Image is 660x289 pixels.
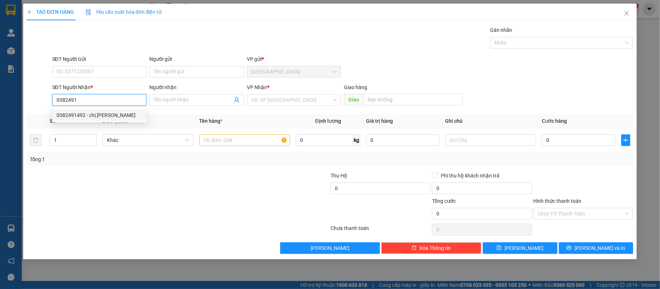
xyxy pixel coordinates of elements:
span: user-add [234,97,240,103]
button: [PERSON_NAME] [280,242,380,254]
input: 0 [366,134,439,146]
span: CC : [84,47,94,55]
span: delete [412,245,417,251]
span: SL [50,118,55,124]
div: VP gửi [247,55,341,63]
span: [PERSON_NAME] và In [574,244,625,252]
span: kg [353,134,360,146]
span: Xóa Thông tin [420,244,451,252]
span: Giá trị hàng [366,118,393,124]
span: Gửi: [6,6,17,14]
button: deleteXóa Thông tin [381,242,481,254]
span: TẠO ĐƠN HÀNG [27,9,74,15]
button: Close [617,4,637,24]
span: Giao hàng [344,84,367,90]
span: Tên hàng [199,118,223,124]
span: Định lượng [315,118,341,124]
div: 0382491492 - chị Thủy [52,109,147,121]
div: [GEOGRAPHIC_DATA] [6,6,80,22]
div: 0382495110 [85,31,143,41]
input: VD: Bàn, Ghế [199,134,290,146]
span: save [497,245,502,251]
button: delete [30,134,41,146]
input: Dọc đường [363,94,463,105]
span: Tổng cước [432,198,456,204]
div: Người gửi [149,55,244,63]
th: Ghi chú [443,114,539,128]
button: save[PERSON_NAME] [483,242,557,254]
div: Người nhận [149,83,244,91]
label: Gán nhãn [490,27,512,33]
span: [PERSON_NAME] [505,244,543,252]
div: [PERSON_NAME] [85,6,143,22]
span: plus [622,137,630,143]
span: close [624,11,630,16]
div: Tổng: 1 [30,155,255,163]
span: Cước hàng [542,118,567,124]
div: 0382491492 - chị [PERSON_NAME] [57,111,142,119]
span: printer [566,245,572,251]
span: Sài Gòn [251,66,337,77]
span: Yêu cầu xuất hóa đơn điện tử [86,9,162,15]
div: [PERSON_NAME] [85,22,143,31]
button: plus [621,134,631,146]
span: VP Nhận [247,84,267,90]
span: Phí thu hộ khách nhận trả [438,172,502,180]
label: Hình thức thanh toán [534,198,582,204]
div: SĐT Người Gửi [52,55,147,63]
span: plus [27,9,32,14]
span: Giao [344,94,363,105]
div: Chưa thanh toán [330,224,431,237]
span: Khác [107,135,189,146]
span: [PERSON_NAME] [311,244,349,252]
span: Nhận: [85,6,102,14]
button: printer[PERSON_NAME] và In [559,242,634,254]
img: icon [86,9,91,15]
div: 50.000 [84,46,144,56]
span: Thu Hộ [331,173,347,179]
input: Ghi Chú [445,134,536,146]
div: SĐT Người Nhận [52,83,147,91]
